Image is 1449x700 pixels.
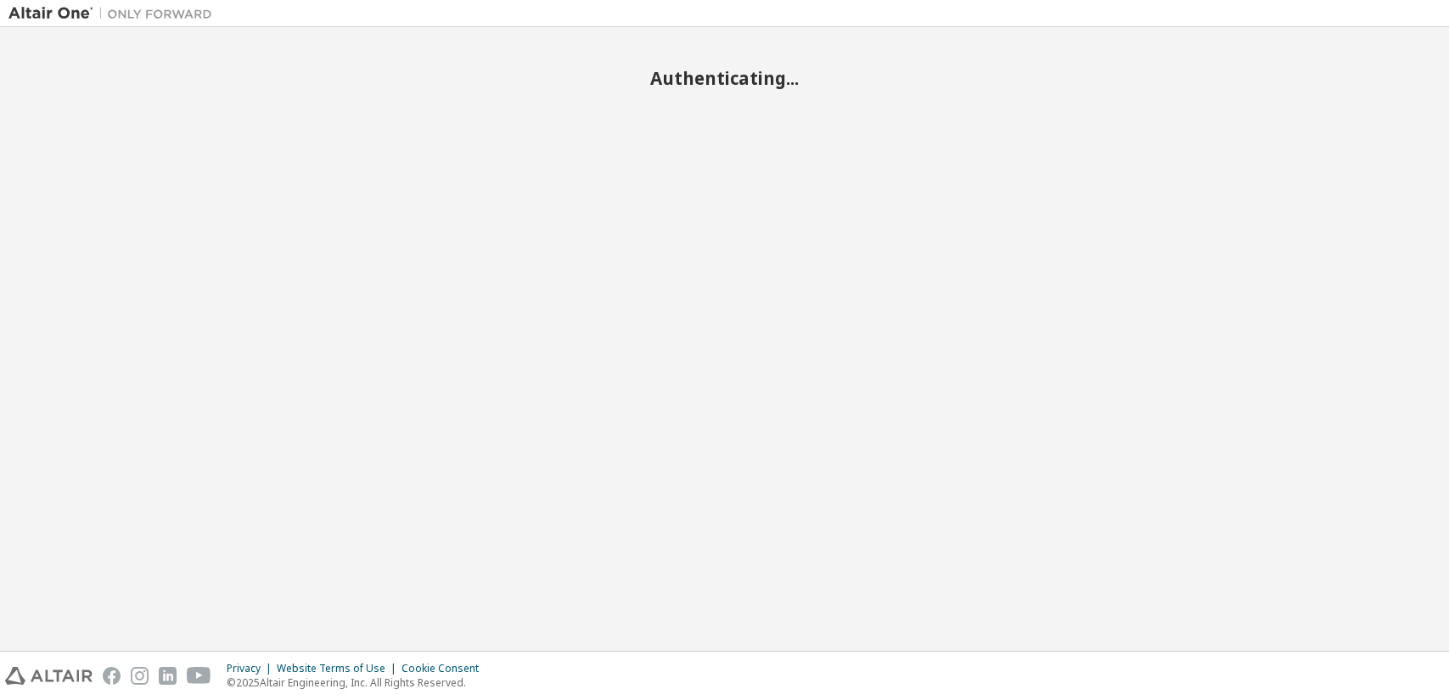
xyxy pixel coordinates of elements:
[5,667,93,685] img: altair_logo.svg
[277,662,402,675] div: Website Terms of Use
[103,667,121,685] img: facebook.svg
[131,667,149,685] img: instagram.svg
[159,667,177,685] img: linkedin.svg
[227,662,277,675] div: Privacy
[8,5,221,22] img: Altair One
[402,662,489,675] div: Cookie Consent
[8,67,1441,89] h2: Authenticating...
[227,675,489,690] p: © 2025 Altair Engineering, Inc. All Rights Reserved.
[187,667,211,685] img: youtube.svg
